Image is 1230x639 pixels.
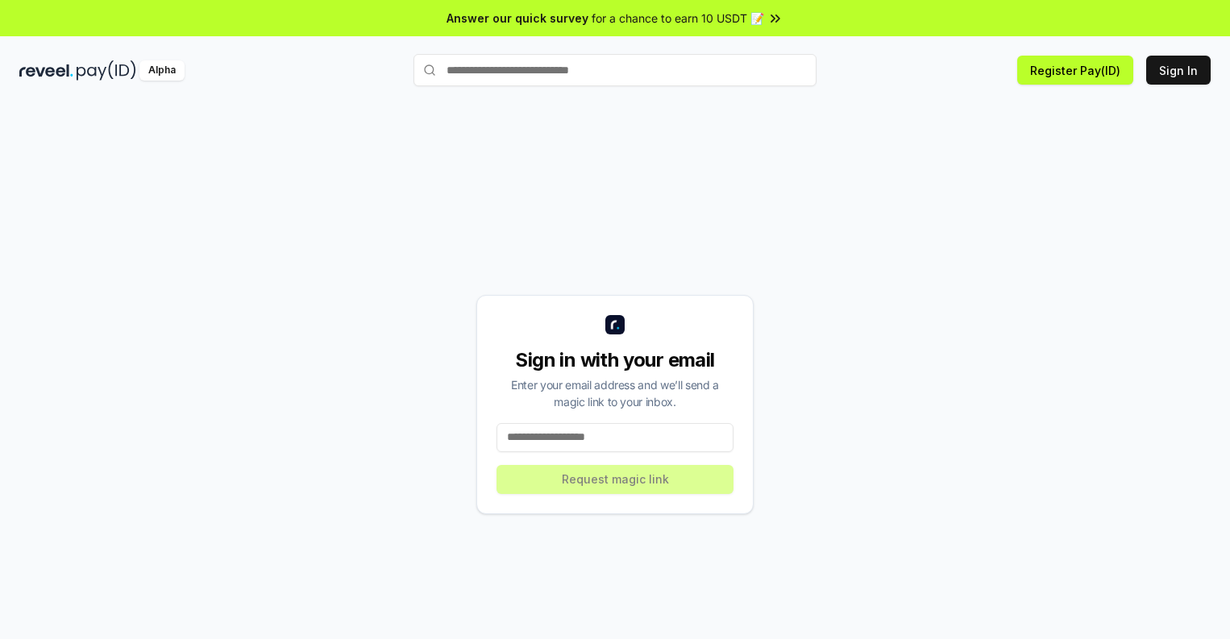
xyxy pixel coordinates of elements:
img: reveel_dark [19,60,73,81]
img: logo_small [605,315,625,334]
div: Sign in with your email [497,347,733,373]
button: Sign In [1146,56,1211,85]
button: Register Pay(ID) [1017,56,1133,85]
img: pay_id [77,60,136,81]
div: Enter your email address and we’ll send a magic link to your inbox. [497,376,733,410]
div: Alpha [139,60,185,81]
span: Answer our quick survey [447,10,588,27]
span: for a chance to earn 10 USDT 📝 [592,10,764,27]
